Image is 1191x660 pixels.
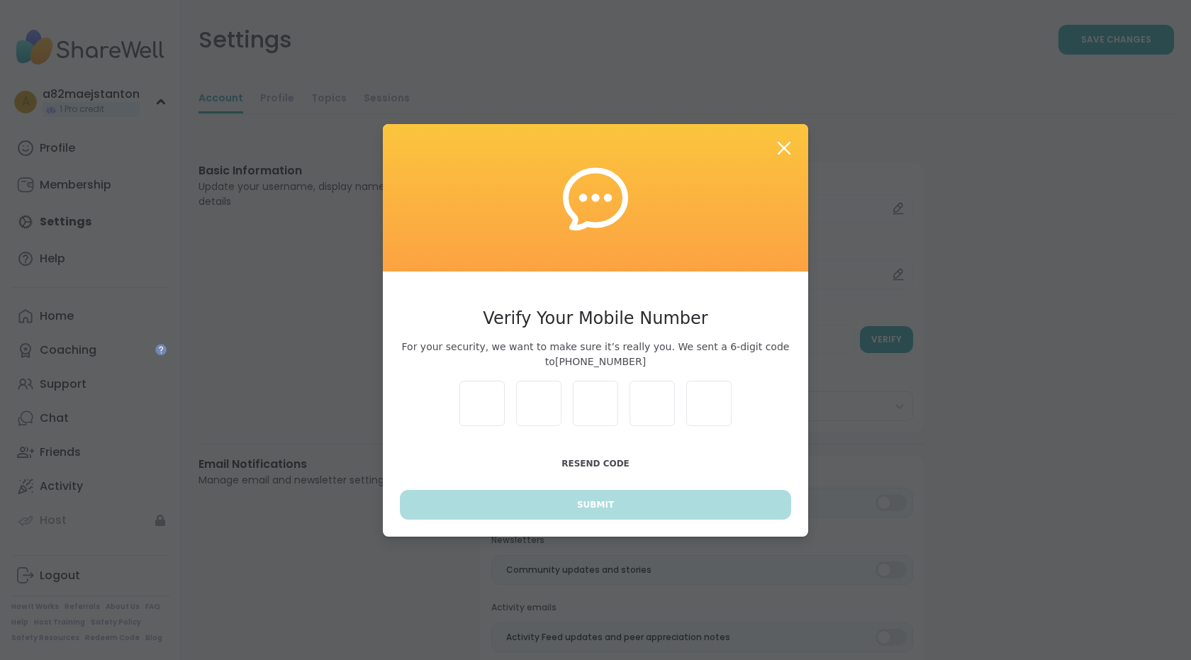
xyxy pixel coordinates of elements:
[400,490,791,520] button: Submit
[400,306,791,331] h3: Verify Your Mobile Number
[400,340,791,369] span: For your security, we want to make sure it’s really you. We sent a 6-digit code to [PHONE_NUMBER]
[577,498,614,511] span: Submit
[155,344,167,355] iframe: Spotlight
[561,459,630,469] span: Resend Code
[400,449,791,479] button: Resend Code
